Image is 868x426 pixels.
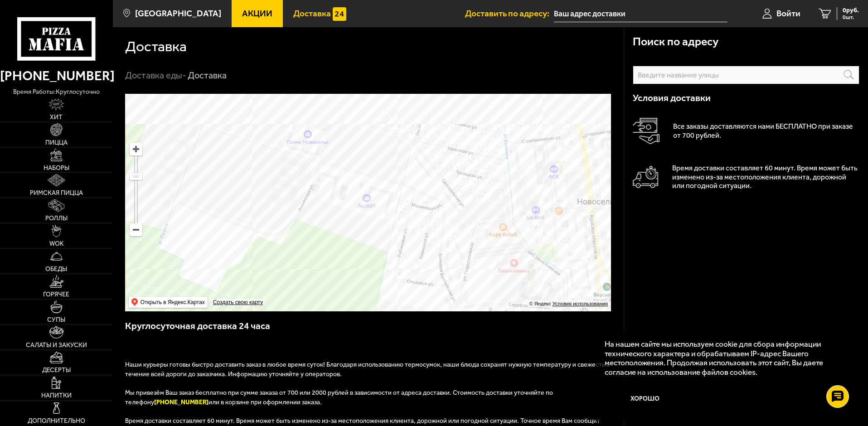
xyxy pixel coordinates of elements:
[242,9,272,18] span: Акции
[633,36,718,48] h3: Поиск по адресу
[188,70,227,82] div: Доставка
[129,297,208,308] ymaps: Открыть в Яндекс.Картах
[141,297,205,308] ymaps: Открыть в Яндекс.Картах
[45,266,67,272] span: Обеды
[554,5,727,22] input: Ваш адрес доставки
[333,7,346,21] img: 15daf4d41897b9f0e9f617042186c801.svg
[50,114,63,121] span: Хит
[125,389,553,406] span: Мы привезём Ваш заказ бесплатно при сумме заказа от 700 или 2000 рублей в зависимости от адреса д...
[465,9,554,18] span: Доставить по адресу:
[125,319,612,342] h3: Круглосуточная доставка 24 часа
[633,66,859,84] input: Введите название улицы
[49,241,63,247] span: WOK
[605,386,686,413] button: Хорошо
[45,215,68,222] span: Роллы
[553,301,608,306] a: Условия использования
[44,165,69,171] span: Наборы
[633,118,659,145] img: Оплата доставки
[125,70,186,81] a: Доставка еды-
[672,164,859,191] p: Время доставки составляет 60 минут. Время может быть изменено из-за местоположения клиента, дорож...
[42,367,71,373] span: Десерты
[47,317,65,323] span: Супы
[135,9,221,18] span: [GEOGRAPHIC_DATA]
[673,122,859,140] p: Все заказы доставляются нами БЕСПЛАТНО при заказе от 700 рублей.
[633,166,659,188] img: Автомобиль доставки
[30,190,83,196] span: Римская пицца
[843,7,859,14] span: 0 руб.
[41,392,72,399] span: Напитки
[154,398,209,406] b: [PHONE_NUMBER]
[633,93,859,103] h3: Условия доставки
[843,15,859,20] span: 0 шт.
[211,299,265,306] a: Создать свою карту
[26,342,87,349] span: Салаты и закуски
[43,291,69,298] span: Горячее
[45,140,68,146] span: Пицца
[605,339,842,377] p: На нашем сайте мы используем cookie для сбора информации технического характера и обрабатываем IP...
[28,418,85,424] span: Дополнительно
[293,9,331,18] span: Доставка
[125,39,187,54] h1: Доставка
[776,9,800,18] span: Войти
[125,361,610,378] span: Наши курьеры готовы быстро доставить заказ в любое время суток! Благодаря использованию термосумо...
[529,301,551,306] ymaps: © Яндекс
